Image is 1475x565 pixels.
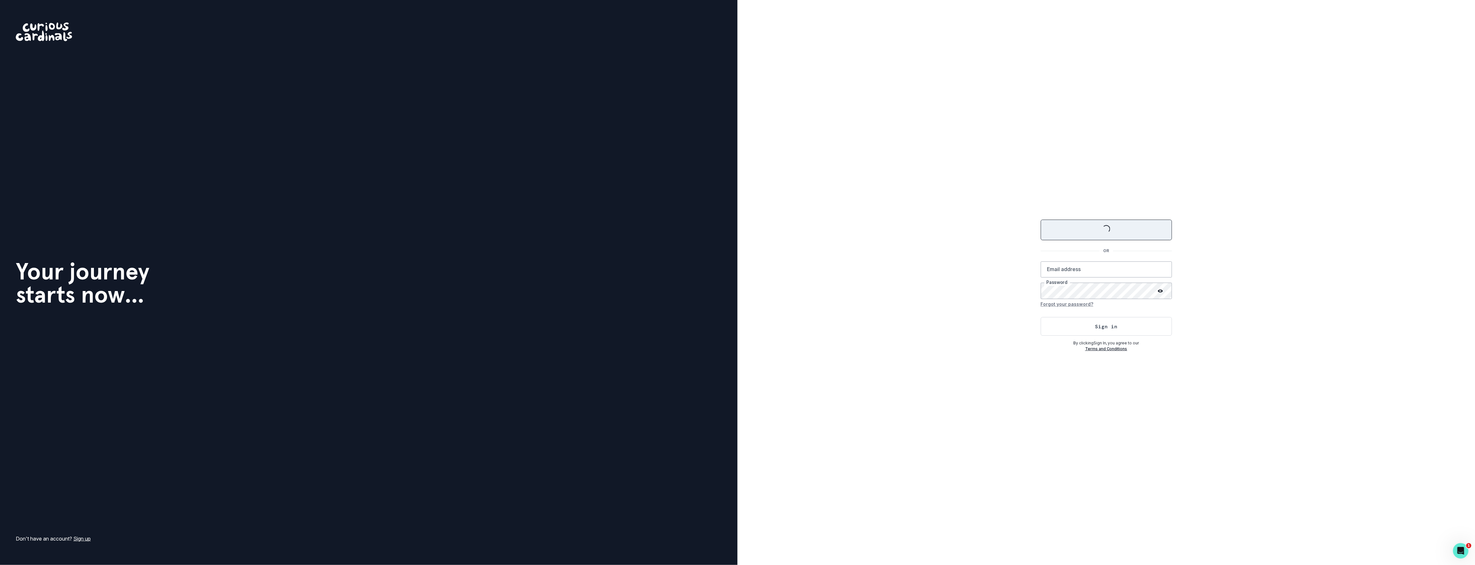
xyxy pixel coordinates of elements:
[1041,317,1172,336] button: Sign in
[73,535,91,542] a: Sign up
[1041,340,1172,346] p: By clicking Sign In , you agree to our
[1453,543,1469,559] iframe: Intercom live chat
[1041,220,1172,240] button: Sign in with Google (GSuite)
[1085,346,1127,351] a: Terms and Conditions
[1041,299,1094,309] button: Forgot your password?
[16,535,91,542] p: Don't have an account?
[1100,248,1113,254] p: OR
[1466,543,1471,548] span: 1
[16,23,72,41] img: Curious Cardinals Logo
[16,260,150,306] h1: Your journey starts now...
